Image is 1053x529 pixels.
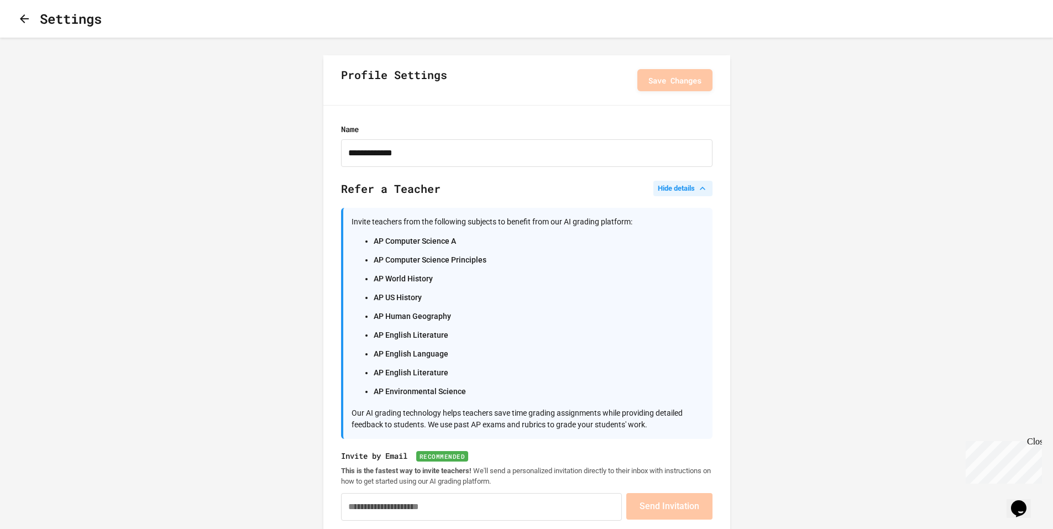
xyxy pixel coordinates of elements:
li: AP Computer Science Principles [374,252,704,268]
li: AP English Literature [374,365,704,380]
p: Invite teachers from the following subjects to benefit from our AI grading platform: [352,216,704,228]
button: Send Invitation [626,493,713,520]
button: Save Changes [637,69,713,91]
label: Invite by Email [341,450,713,462]
div: Chat with us now!Close [4,4,76,70]
li: AP Computer Science A [374,233,704,249]
li: AP English Literature [374,327,704,343]
strong: This is the fastest way to invite teachers! [341,467,472,475]
h2: Refer a Teacher [341,180,713,208]
li: AP Environmental Science [374,384,704,399]
button: Hide details [653,181,713,196]
label: Name [341,123,713,135]
h1: Settings [40,9,102,29]
li: AP Human Geography [374,308,704,324]
iframe: chat widget [1007,485,1042,518]
h2: Profile Settings [341,66,447,94]
li: AP World History [374,271,704,286]
iframe: chat widget [961,437,1042,484]
span: Recommended [416,451,469,462]
li: AP US History [374,290,704,305]
li: AP English Language [374,346,704,362]
p: Our AI grading technology helps teachers save time grading assignments while providing detailed f... [352,407,704,431]
p: We'll send a personalized invitation directly to their inbox with instructions on how to get star... [341,466,713,486]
